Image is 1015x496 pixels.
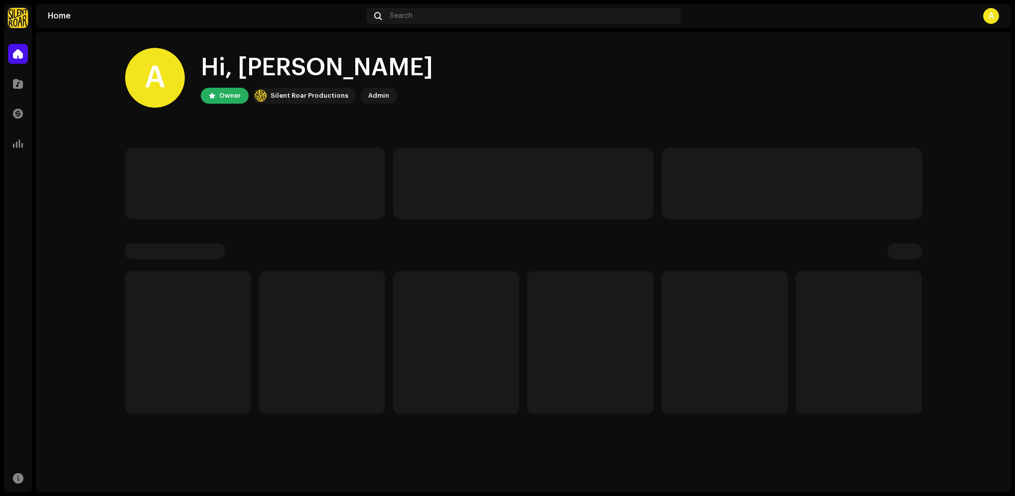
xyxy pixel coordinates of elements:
[48,12,362,20] div: Home
[368,90,389,102] div: Admin
[125,48,185,108] div: A
[390,12,413,20] span: Search
[255,90,267,102] img: fcfd72e7-8859-4002-b0df-9a7058150634
[201,52,433,84] div: Hi, [PERSON_NAME]
[219,90,241,102] div: Owner
[8,8,28,28] img: fcfd72e7-8859-4002-b0df-9a7058150634
[271,90,348,102] div: Silent Roar Productions
[983,8,999,24] div: A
